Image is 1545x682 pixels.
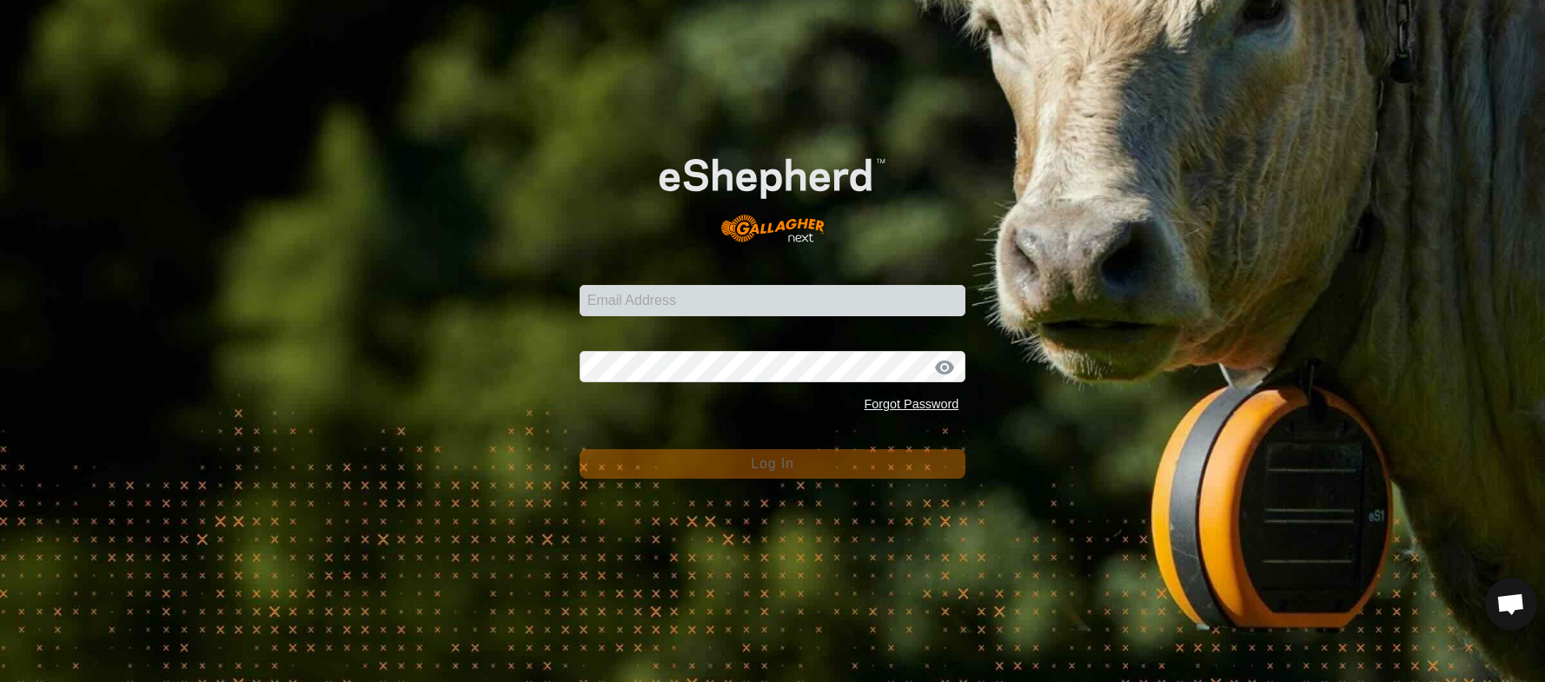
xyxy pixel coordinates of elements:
div: Open chat [1485,578,1537,630]
span: Log In [751,456,793,471]
input: Email Address [580,285,966,316]
button: Log In [580,449,966,479]
a: Forgot Password [864,397,958,411]
img: E-shepherd Logo [618,126,927,258]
